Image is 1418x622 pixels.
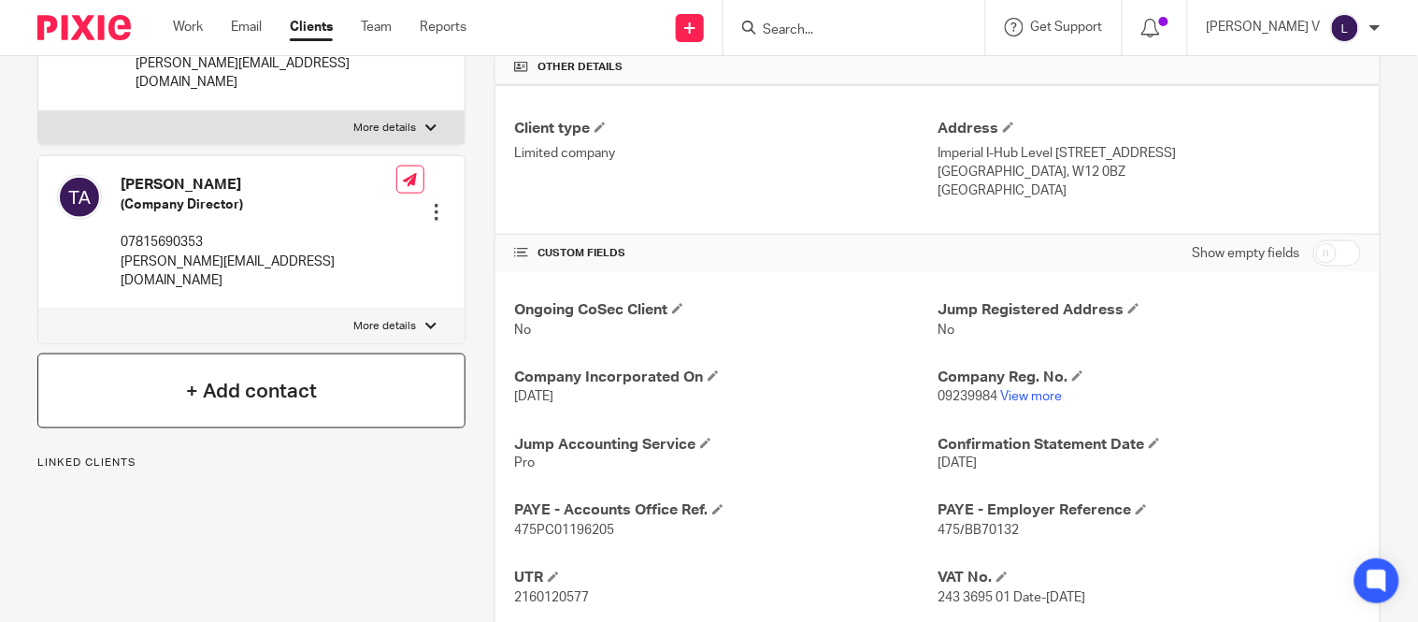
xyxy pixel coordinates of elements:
h4: PAYE - Employer Reference [938,501,1361,521]
p: Imperial I-Hub Level [STREET_ADDRESS] [938,144,1361,163]
span: No [514,324,531,337]
h4: Jump Registered Address [938,300,1361,320]
a: Reports [420,18,466,36]
span: [DATE] [938,457,977,470]
span: 243 3695 01 Date-[DATE] [938,592,1085,605]
h4: UTR [514,569,938,588]
h4: + Add contact [186,377,317,406]
span: 2160120577 [514,592,589,605]
h5: (Company Director) [121,195,396,214]
span: 09239984 [938,390,997,403]
span: Other details [537,60,623,75]
a: View more [1000,390,1062,403]
a: Work [173,18,203,36]
span: Pro [514,457,535,470]
h4: [PERSON_NAME] [121,175,396,195]
span: [DATE] [514,390,553,403]
h4: CUSTOM FIELDS [514,246,938,261]
p: More details [353,319,416,334]
img: Pixie [37,15,131,40]
p: [PERSON_NAME][EMAIL_ADDRESS][DOMAIN_NAME] [121,253,396,291]
h4: Client type [514,119,938,138]
h4: Jump Accounting Service [514,435,938,455]
span: No [938,324,954,337]
h4: VAT No. [938,569,1361,588]
a: Clients [290,18,333,36]
label: Show empty fields [1193,244,1300,263]
p: Linked clients [37,456,466,471]
h4: Confirmation Statement Date [938,435,1361,455]
a: Email [231,18,262,36]
span: Get Support [1031,21,1103,34]
p: Limited company [514,144,938,163]
img: svg%3E [1330,13,1360,43]
h4: Ongoing CoSec Client [514,300,938,320]
h4: PAYE - Accounts Office Ref. [514,501,938,521]
img: svg%3E [57,175,102,220]
h4: Company Incorporated On [514,368,938,387]
h4: Company Reg. No. [938,368,1361,387]
h4: Address [938,119,1361,138]
a: Team [361,18,392,36]
p: [GEOGRAPHIC_DATA] [938,181,1361,200]
input: Search [761,22,929,39]
p: More details [353,121,416,136]
p: [GEOGRAPHIC_DATA], W12 0BZ [938,163,1361,181]
span: 475PC01196205 [514,525,614,538]
p: 07815690353 [121,233,396,252]
span: 475/BB70132 [938,525,1019,538]
p: [PERSON_NAME] V [1207,18,1321,36]
p: [PERSON_NAME][EMAIL_ADDRESS][DOMAIN_NAME] [136,54,397,93]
